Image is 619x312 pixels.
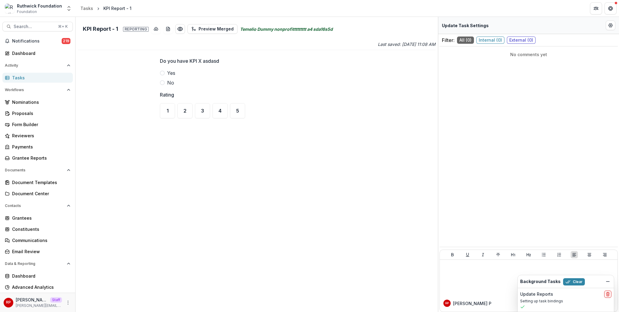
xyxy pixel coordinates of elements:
[12,144,68,150] div: Payments
[175,24,185,34] button: Preview 3b429af7-0b50-460a-bf1b-df0dde9be51f.pdf
[464,251,471,258] button: Underline
[16,297,48,303] p: [PERSON_NAME]
[12,190,68,197] div: Document Center
[442,22,489,29] p: Update Task Settings
[520,292,553,297] h2: Update Reports
[2,73,73,83] a: Tasks
[5,168,64,172] span: Documents
[2,282,73,292] a: Advanced Analytics
[2,201,73,211] button: Open Contacts
[563,278,585,285] button: Clear
[2,61,73,70] button: Open Activity
[64,299,72,306] button: More
[540,251,547,258] button: Bullet List
[12,75,68,81] div: Tasks
[17,9,37,14] span: Foundation
[556,251,563,258] button: Ordered List
[5,204,64,208] span: Contacts
[12,248,68,255] div: Email Review
[160,57,219,65] p: Do you have KPI X asdasd
[2,165,73,175] button: Open Documents
[83,26,149,32] h2: KPI Report - 1
[78,4,96,13] a: Tasks
[80,5,93,11] div: Tasks
[525,251,532,258] button: Heading 2
[12,179,68,186] div: Document Templates
[187,24,238,34] button: Preview Merged
[103,5,131,11] div: KPI Report - 1
[167,79,174,86] span: No
[2,259,73,269] button: Open Data & Reporting
[453,300,491,307] p: [PERSON_NAME] P
[12,110,68,116] div: Proposals
[2,142,73,152] a: Payments
[571,251,578,258] button: Align Left
[57,23,69,30] div: ⌘ + K
[183,108,186,113] span: 2
[494,251,502,258] button: Strike
[12,284,68,290] div: Advanced Analytics
[2,224,73,234] a: Constituents
[442,37,455,44] p: Filter:
[507,37,536,44] span: External ( 0 )
[2,36,73,46] button: Notifications219
[123,27,149,32] span: Reporting
[151,24,161,34] button: download-button
[12,237,68,244] div: Communications
[160,91,174,98] p: Rating
[258,41,435,47] p: Last saved: [DATE] 11:08 AM
[442,51,615,58] p: No comments yet
[167,108,169,113] span: 1
[5,262,64,266] span: Data & Reporting
[62,38,70,44] span: 219
[2,97,73,107] a: Nominations
[479,251,487,258] button: Italicize
[445,302,449,305] div: Ruthwick Pathireddy
[12,121,68,128] div: Form Builder
[606,21,615,30] button: Edit Form Settings
[12,226,68,232] div: Constituents
[236,108,239,113] span: 5
[2,153,73,163] a: Grantee Reports
[2,177,73,187] a: Document Templates
[12,50,68,56] div: Dashboard
[2,119,73,129] a: Form Builder
[6,301,11,304] div: Ruthwick Pathireddy
[5,88,64,92] span: Workflows
[2,48,73,58] a: Dashboard
[12,39,62,44] span: Notifications
[12,99,68,105] div: Nominations
[601,251,608,258] button: Align Right
[449,251,456,258] button: Bold
[201,108,204,113] span: 3
[604,291,611,298] button: delete
[2,247,73,256] a: Email Review
[12,215,68,221] div: Grantees
[12,155,68,161] div: Grantee Reports
[219,108,222,113] span: 4
[240,26,333,32] i: Temelio Dummy nonprofittttttttt a4 sda16s5d
[65,2,73,14] button: Open entity switcher
[2,108,73,118] a: Proposals
[163,24,173,34] button: download-word-button
[14,24,54,29] span: Search...
[5,63,64,68] span: Activity
[520,298,611,304] p: Setting up task bindings
[510,251,517,258] button: Heading 1
[476,37,504,44] span: Internal ( 0 )
[2,131,73,141] a: Reviewers
[167,69,175,77] span: Yes
[586,251,593,258] button: Align Center
[17,3,62,9] div: Ruthwick Foundation
[2,271,73,281] a: Dashboard
[590,2,602,14] button: Partners
[2,213,73,223] a: Grantees
[12,273,68,279] div: Dashboard
[604,2,617,14] button: Get Help
[2,85,73,95] button: Open Workflows
[12,132,68,139] div: Reviewers
[2,235,73,245] a: Communications
[78,4,134,13] nav: breadcrumb
[604,278,611,285] button: Dismiss
[520,279,561,284] h2: Background Tasks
